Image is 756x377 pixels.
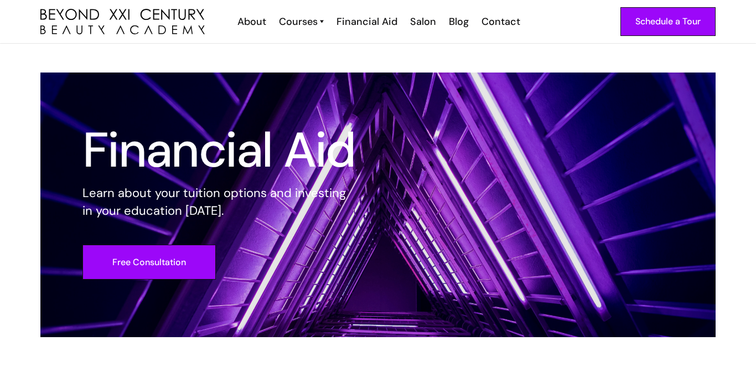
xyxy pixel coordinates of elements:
div: Schedule a Tour [635,14,701,29]
h1: Financial Aid [82,130,356,170]
p: Learn about your tuition options and investing in your education [DATE]. [82,184,356,220]
div: Contact [481,14,520,29]
a: Courses [279,14,324,29]
div: Salon [410,14,436,29]
a: home [40,9,205,35]
div: Blog [449,14,469,29]
div: Financial Aid [336,14,397,29]
a: About [230,14,272,29]
a: Salon [403,14,442,29]
a: Contact [474,14,526,29]
div: About [237,14,266,29]
div: Courses [279,14,318,29]
img: beyond 21st century beauty academy logo [40,9,205,35]
a: Free Consultation [82,245,216,280]
a: Financial Aid [329,14,403,29]
a: Blog [442,14,474,29]
a: Schedule a Tour [620,7,716,36]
